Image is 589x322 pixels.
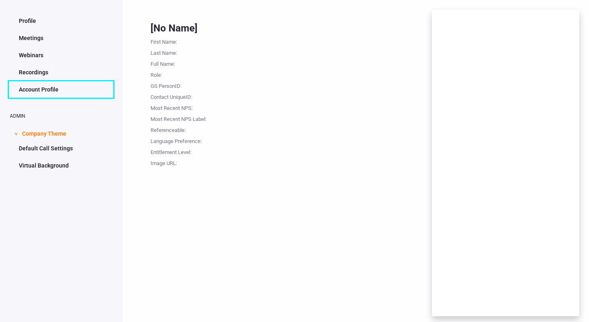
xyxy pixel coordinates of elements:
[151,123,232,134] div: Referenceable :
[151,68,232,79] div: Role :
[10,30,113,46] a: Meetings
[10,158,113,173] a: Virtual Background
[151,57,232,68] div: Full Name :
[151,46,232,57] div: Last Name :
[151,35,232,46] div: First Name :
[151,101,232,112] div: Most Recent NPS :
[10,82,113,97] a: Account Profile
[10,65,113,80] a: Recordings
[10,114,113,119] h2: ADMIN
[12,132,20,135] span: >
[10,13,113,29] a: Profile
[10,47,113,63] a: Webinars
[151,145,232,157] div: Entitlement Level :
[151,90,232,101] div: Contact UniqueID :
[151,112,232,123] div: Most Recent NPS Label :
[151,21,561,35] div: [No Name]
[151,134,232,145] div: Language Preference :
[22,125,66,141] span: Company Theme
[151,79,232,90] div: GS PersonID :
[151,157,232,168] div: Image URL :
[10,141,113,156] a: Default Call Settings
